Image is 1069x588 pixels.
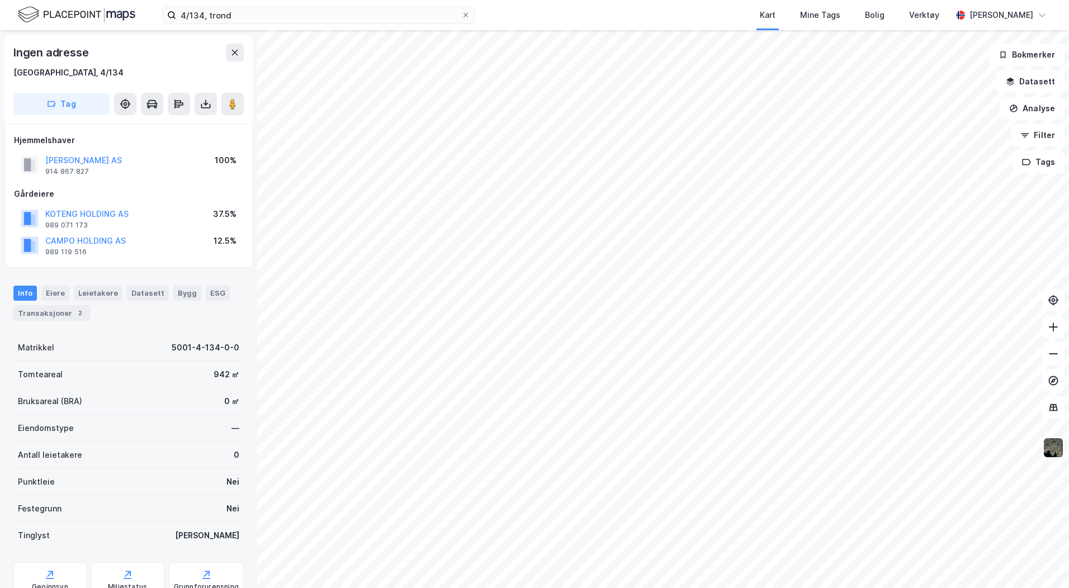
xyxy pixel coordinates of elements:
div: 914 867 827 [45,167,89,176]
div: Tomteareal [18,368,63,381]
div: Hjemmelshaver [14,134,243,147]
div: Transaksjoner [13,305,90,321]
div: Bolig [865,8,884,22]
div: Info [13,286,37,300]
img: 9k= [1043,437,1064,458]
div: 100% [215,154,236,167]
button: Analyse [1000,97,1065,120]
div: 0 ㎡ [224,395,239,408]
div: Ingen adresse [13,44,91,61]
button: Filter [1011,124,1065,146]
button: Bokmerker [989,44,1065,66]
input: Søk på adresse, matrikkel, gårdeiere, leietakere eller personer [176,7,461,23]
div: [GEOGRAPHIC_DATA], 4/134 [13,66,124,79]
button: Tags [1013,151,1065,173]
div: Antall leietakere [18,448,82,462]
button: Datasett [996,70,1065,93]
div: Punktleie [18,475,55,489]
div: Eiendomstype [18,421,74,435]
div: Kontrollprogram for chat [1013,534,1069,588]
div: Bruksareal (BRA) [18,395,82,408]
div: Matrikkel [18,341,54,354]
div: Eiere [41,286,69,300]
div: [PERSON_NAME] [969,8,1033,22]
img: logo.f888ab2527a4732fd821a326f86c7f29.svg [18,5,135,25]
div: Tinglyst [18,529,50,542]
div: Leietakere [74,286,122,300]
div: 2 [74,307,86,319]
div: ESG [206,286,230,300]
div: Datasett [127,286,169,300]
iframe: Chat Widget [1013,534,1069,588]
div: Verktøy [909,8,939,22]
div: 989 119 516 [45,248,87,257]
div: 5001-4-134-0-0 [172,341,239,354]
div: 989 071 173 [45,221,88,230]
div: Nei [226,475,239,489]
button: Tag [13,93,110,115]
div: Bygg [173,286,201,300]
div: 942 ㎡ [214,368,239,381]
div: 0 [234,448,239,462]
div: [PERSON_NAME] [175,529,239,542]
div: Mine Tags [800,8,840,22]
div: Festegrunn [18,502,62,515]
div: Kart [760,8,775,22]
div: Gårdeiere [14,187,243,201]
div: 12.5% [214,234,236,248]
div: — [231,421,239,435]
div: 37.5% [213,207,236,221]
div: Nei [226,502,239,515]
